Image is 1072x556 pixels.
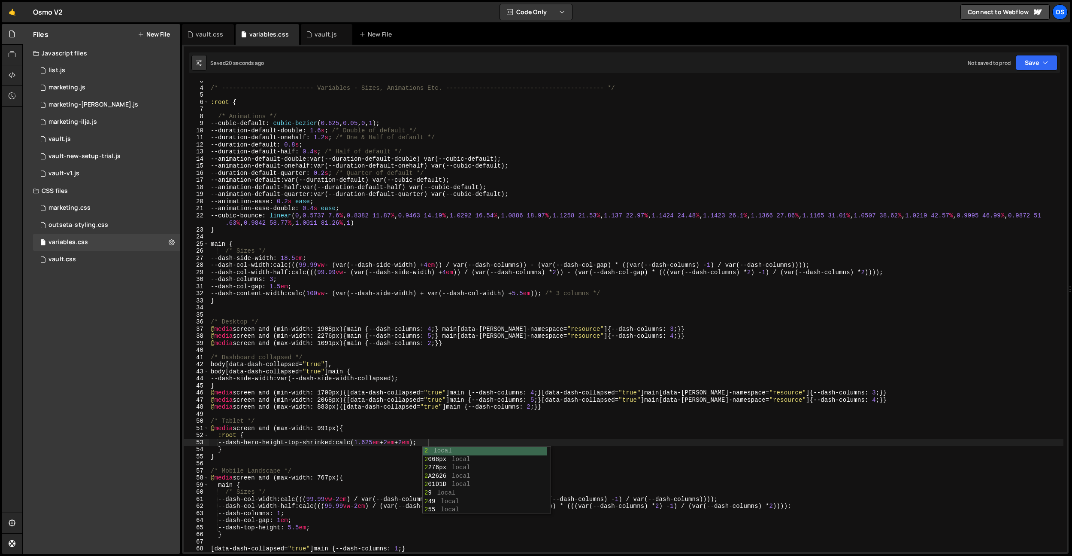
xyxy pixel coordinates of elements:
div: 61 [184,496,209,503]
div: 16596/45132.js [33,165,180,182]
div: 21 [184,205,209,212]
div: 52 [184,432,209,439]
div: 43 [184,368,209,376]
div: 46 [184,389,209,397]
div: 20 [184,198,209,205]
div: 6 [184,99,209,106]
div: 28 [184,262,209,269]
div: 55 [184,453,209,461]
div: 33 [184,297,209,305]
div: variables.css [48,238,88,246]
div: marketing.js [48,84,85,92]
a: Connect to Webflow [960,4,1050,20]
div: 3 [184,77,209,85]
div: 31 [184,283,209,290]
div: 17 [184,177,209,184]
div: 12 [184,141,209,149]
div: 25 [184,241,209,248]
div: 45 [184,382,209,390]
div: 36 [184,318,209,326]
div: Osmo V2 [33,7,63,17]
div: 60 [184,489,209,496]
div: 49 [184,411,209,418]
div: 32 [184,290,209,297]
div: 11 [184,134,209,141]
h2: Files [33,30,48,39]
div: 40 [184,347,209,354]
div: 53 [184,439,209,446]
div: 19 [184,191,209,198]
div: 65 [184,524,209,532]
div: 22 [184,212,209,226]
div: 30 [184,276,209,283]
div: 4 [184,85,209,92]
div: variables.css [249,30,289,39]
div: vault.css [196,30,223,39]
div: 9 [184,120,209,127]
div: vault-v1.js [48,170,79,177]
div: 5 [184,92,209,99]
div: list.js [48,67,65,74]
div: vault.css [48,256,76,263]
div: 57 [184,467,209,475]
div: 37 [184,326,209,333]
div: 48 [184,403,209,411]
div: 66 [184,531,209,538]
div: 8 [184,113,209,120]
div: 54 [184,446,209,453]
div: 16596/45152.js [33,148,180,165]
div: 42 [184,361,209,368]
div: vault-new-setup-trial.js [48,153,121,160]
div: 59 [184,482,209,489]
div: 41 [184,354,209,361]
div: 68 [184,545,209,553]
div: New File [359,30,395,39]
div: 10 [184,127,209,134]
div: 63 [184,510,209,517]
div: 14 [184,156,209,163]
div: 64 [184,517,209,524]
div: 16596/45151.js [33,62,180,79]
div: 58 [184,474,209,482]
div: Saved [210,59,264,67]
div: 35 [184,312,209,319]
div: 18 [184,184,209,191]
div: 16596/45446.css [33,199,180,217]
div: 50 [184,418,209,425]
div: 16 [184,170,209,177]
a: 🤙 [2,2,23,22]
div: 16596/45423.js [33,113,180,131]
a: Os [1052,4,1068,20]
div: 16596/45156.css [33,217,180,234]
button: Code Only [500,4,572,20]
button: Save [1016,55,1057,70]
div: 47 [184,397,209,404]
div: outseta-styling.css [48,221,108,229]
div: 13 [184,148,209,156]
div: 62 [184,503,209,510]
div: 26 [184,247,209,255]
div: 34 [184,304,209,312]
div: marketing-[PERSON_NAME].js [48,101,138,109]
div: 44 [184,375,209,382]
div: CSS files [23,182,180,199]
div: vault.js [48,135,71,143]
div: 29 [184,269,209,276]
div: marketing-ilja.js [48,118,97,126]
div: 16596/45133.js [33,131,180,148]
div: Javascript files [23,45,180,62]
div: 39 [184,340,209,347]
div: 51 [184,425,209,432]
div: 27 [184,255,209,262]
div: 16596/45424.js [33,96,180,113]
div: 67 [184,538,209,546]
div: 56 [184,460,209,467]
div: 16596/45422.js [33,79,180,96]
div: 15 [184,162,209,170]
div: marketing.css [48,204,91,212]
div: vault.js [315,30,337,39]
div: 38 [184,333,209,340]
div: 23 [184,226,209,234]
div: 24 [184,233,209,241]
